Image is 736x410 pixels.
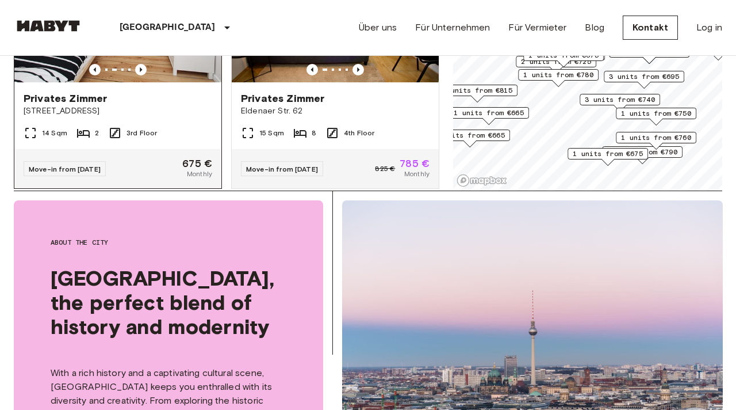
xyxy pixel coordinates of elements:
span: 4th Floor [344,128,374,138]
a: Kontakt [623,16,678,40]
a: Mapbox logo [457,174,507,187]
span: 675 € [182,158,212,169]
div: Map marker [518,69,599,87]
div: Map marker [616,108,696,126]
span: 1 units from €815 [442,85,512,96]
span: 8 [312,128,316,138]
div: Map marker [602,146,683,164]
span: [GEOGRAPHIC_DATA], the perfect blend of history and modernity [51,266,286,339]
span: Privates Zimmer [24,92,107,105]
button: Previous image [352,64,364,75]
div: Map marker [430,130,510,147]
a: Log in [696,21,722,35]
p: [GEOGRAPHIC_DATA] [120,21,216,35]
span: 1 units from €675 [573,149,643,159]
span: [STREET_ADDRESS] [24,105,212,117]
button: Previous image [306,64,318,75]
span: 785 € [400,158,430,169]
div: Map marker [437,85,517,102]
div: Map marker [516,56,596,74]
span: 1 units from €780 [523,70,593,80]
span: Move-in from [DATE] [246,165,318,173]
span: 1 units from €665 [454,108,524,118]
div: Map marker [523,50,604,67]
img: Habyt [14,20,83,32]
div: Map marker [448,107,529,125]
span: 1 units from €790 [607,147,677,157]
span: 3 units from €695 [609,71,679,82]
span: About the city [51,237,286,248]
div: Map marker [580,94,660,112]
span: Eldenaer Str. 62 [241,105,430,117]
button: Previous image [135,64,147,75]
span: 3rd Floor [126,128,157,138]
span: 1 units from €665 [435,130,505,141]
span: 3 units from €740 [585,94,655,105]
a: Blog [585,21,604,35]
span: 825 € [375,164,395,174]
div: Map marker [616,132,696,150]
div: Map marker [568,148,648,166]
span: Privates Zimmer [241,92,324,105]
span: Move-in from [DATE] [29,165,101,173]
a: Für Vermieter [508,21,566,35]
span: Monthly [187,169,212,179]
a: Für Unternehmen [415,21,490,35]
span: 2 [95,128,99,138]
span: 1 units from €750 [621,108,691,119]
a: Über uns [359,21,397,35]
span: Monthly [404,169,430,179]
span: 2 units from €725 [521,56,591,67]
span: 15 Sqm [259,128,284,138]
button: Previous image [89,64,101,75]
span: 1 units from €760 [621,132,691,143]
span: 14 Sqm [42,128,67,138]
div: Map marker [604,71,684,89]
